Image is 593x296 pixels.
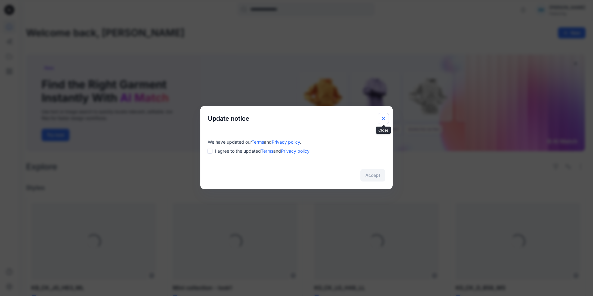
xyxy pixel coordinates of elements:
[273,148,281,154] span: and
[200,106,257,131] h5: Update notice
[272,139,300,145] a: Privacy policy
[215,148,310,154] span: I agree to the updated
[252,139,264,145] a: Terms
[208,139,385,145] div: We have updated our .
[261,148,273,154] a: Terms
[281,148,310,154] a: Privacy policy
[378,113,389,124] button: Close
[264,139,272,145] span: and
